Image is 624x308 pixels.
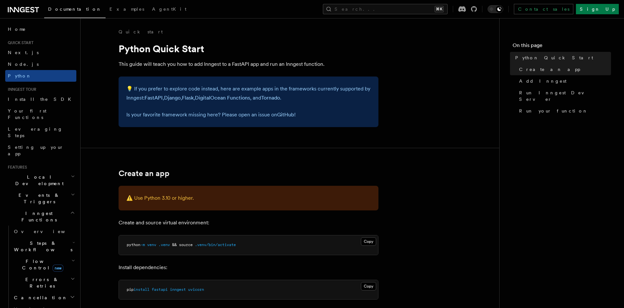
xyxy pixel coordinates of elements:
a: Examples [106,2,148,18]
a: Run Inngest Dev Server [516,87,611,105]
h4: On this page [513,41,611,52]
span: Quick start [5,40,33,45]
span: Next.js [8,50,39,55]
a: Node.js [5,58,76,70]
span: Your first Functions [8,108,46,120]
span: install [134,287,149,292]
a: Your first Functions [5,105,76,123]
p: This guide will teach you how to add Inngest to a FastAPI app and run an Inngest function. [119,60,378,69]
p: Is your favorite framework missing here? Please open an issue on ! [126,110,371,119]
a: Leveraging Steps [5,123,76,141]
button: Events & Triggers [5,189,76,207]
button: Search...⌘K [323,4,448,14]
p: Install dependencies: [119,263,378,272]
a: Create an app [119,169,170,178]
a: Next.js [5,47,76,58]
span: .venv [159,243,170,247]
a: Tornado [261,95,280,101]
span: Flow Control [11,258,71,271]
span: Node.js [8,62,39,67]
button: Local Development [5,171,76,189]
a: GitHub [277,112,294,118]
a: Documentation [44,2,106,18]
span: Create an app [519,66,580,73]
span: Run Inngest Dev Server [519,89,611,102]
span: pip [127,287,134,292]
span: Errors & Retries [11,276,70,289]
span: Events & Triggers [5,192,71,205]
button: Errors & Retries [11,274,76,292]
button: Steps & Workflows [11,237,76,255]
span: inngest [170,287,186,292]
span: source [179,243,193,247]
button: Flow Controlnew [11,255,76,274]
button: Cancellation [11,292,76,303]
span: Steps & Workflows [11,240,72,253]
a: DigitalOcean Functions [195,95,250,101]
span: AgentKit [152,6,186,12]
span: Local Development [5,174,71,187]
span: Add Inngest [519,78,567,84]
span: uvicorn [188,287,204,292]
span: Documentation [48,6,102,12]
span: Examples [109,6,144,12]
kbd: ⌘K [435,6,444,12]
a: AgentKit [148,2,190,18]
p: ⚠️ Use Python 3.10 or higher. [126,194,371,203]
p: Create and source virtual environment: [119,218,378,227]
a: Flask [182,95,194,101]
button: Inngest Functions [5,207,76,226]
span: && [172,243,177,247]
a: Python Quick Start [513,52,611,64]
button: Toggle dark mode [488,5,503,13]
span: venv [147,243,156,247]
span: fastapi [152,287,168,292]
a: Contact sales [514,4,573,14]
span: Features [5,165,27,170]
span: Python [8,73,32,78]
span: Run your function [519,108,588,114]
a: Home [5,23,76,35]
a: Sign Up [576,4,619,14]
a: Django [164,95,181,101]
span: Overview [14,229,81,234]
span: Install the SDK [8,97,75,102]
p: 💡 If you prefer to explore code instead, here are example apps in the frameworks currently suppor... [126,84,371,102]
a: Overview [11,226,76,237]
h1: Python Quick Start [119,43,378,54]
span: Cancellation [11,294,68,301]
a: Add Inngest [516,75,611,87]
a: Setting up your app [5,141,76,160]
span: .venv/bin/activate [195,243,236,247]
a: FastAPI [145,95,163,101]
span: Inngest Functions [5,210,70,223]
a: Quick start [119,29,163,35]
button: Copy [361,282,376,290]
span: Setting up your app [8,145,64,156]
a: Python [5,70,76,82]
a: Create an app [516,64,611,75]
button: Copy [361,237,376,246]
span: python [127,243,140,247]
span: Home [8,26,26,32]
span: new [53,265,63,272]
a: Run your function [516,105,611,117]
span: Inngest tour [5,87,36,92]
span: -m [140,243,145,247]
span: Python Quick Start [515,54,593,61]
span: Leveraging Steps [8,126,63,138]
a: Install the SDK [5,93,76,105]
